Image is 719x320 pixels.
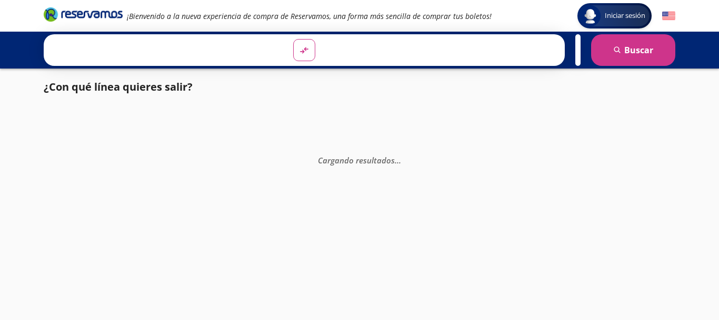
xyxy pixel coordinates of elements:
em: ¡Bienvenido a la nueva experiencia de compra de Reservamos, una forma más sencilla de comprar tus... [127,11,492,21]
span: . [395,154,397,165]
em: Cargando resultados [318,154,401,165]
button: English [662,9,675,23]
button: Buscar [591,34,675,66]
span: . [397,154,399,165]
i: Brand Logo [44,6,123,22]
p: ¿Con qué línea quieres salir? [44,79,193,95]
a: Brand Logo [44,6,123,25]
span: Iniciar sesión [601,11,650,21]
span: . [399,154,401,165]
